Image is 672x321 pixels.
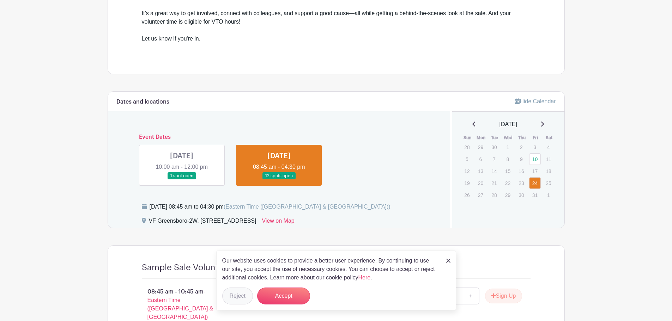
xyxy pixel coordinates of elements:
[475,190,486,200] p: 27
[488,154,500,165] p: 7
[222,257,439,282] p: Our website uses cookies to provide a better user experience. By continuing to use our site, you ...
[488,134,502,141] th: Tue
[142,35,531,51] div: Let us know if you're in.
[446,259,450,263] img: close_button-5f87c8562297e5c2d7936805f587ecaba9071eb48480494691a3f1689db116b3.svg
[488,142,500,153] p: 30
[485,289,522,303] button: Sign Up
[142,263,244,273] h4: Sample Sale Volunteering
[475,178,486,189] p: 20
[543,178,554,189] p: 25
[502,178,514,189] p: 22
[502,166,514,177] p: 15
[502,190,514,200] p: 29
[488,178,500,189] p: 21
[502,154,514,165] p: 8
[116,99,169,105] h6: Dates and locations
[529,142,541,153] p: 3
[488,166,500,177] p: 14
[542,134,556,141] th: Sat
[257,288,310,304] button: Accept
[543,142,554,153] p: 4
[529,166,541,177] p: 17
[515,166,527,177] p: 16
[461,178,473,189] p: 19
[262,217,294,228] a: View on Map
[529,190,541,200] p: 31
[461,166,473,177] p: 12
[475,166,486,177] p: 13
[500,120,517,129] span: [DATE]
[475,154,486,165] p: 6
[515,178,527,189] p: 23
[515,134,529,141] th: Thu
[502,142,514,153] p: 1
[488,190,500,200] p: 28
[543,190,554,200] p: 1
[224,204,391,210] span: (Eastern Time ([GEOGRAPHIC_DATA] & [GEOGRAPHIC_DATA]))
[543,154,554,165] p: 11
[502,134,515,141] th: Wed
[133,134,425,141] h6: Event Dates
[543,166,554,177] p: 18
[461,142,473,153] p: 28
[147,289,213,320] span: - Eastern Time ([GEOGRAPHIC_DATA] & [GEOGRAPHIC_DATA])
[529,177,541,189] a: 24
[515,142,527,153] p: 2
[515,190,527,200] p: 30
[150,203,391,211] div: [DATE] 08:45 am to 04:30 pm
[461,154,473,165] p: 5
[222,288,253,304] button: Reject
[475,142,486,153] p: 29
[515,98,556,104] a: Hide Calendar
[149,217,256,228] div: VF Greensboro-2W, [STREET_ADDRESS]
[529,153,541,165] a: 10
[461,190,473,200] p: 26
[529,134,543,141] th: Fri
[461,288,479,304] a: +
[474,134,488,141] th: Mon
[461,134,474,141] th: Sun
[358,274,371,280] a: Here
[515,154,527,165] p: 9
